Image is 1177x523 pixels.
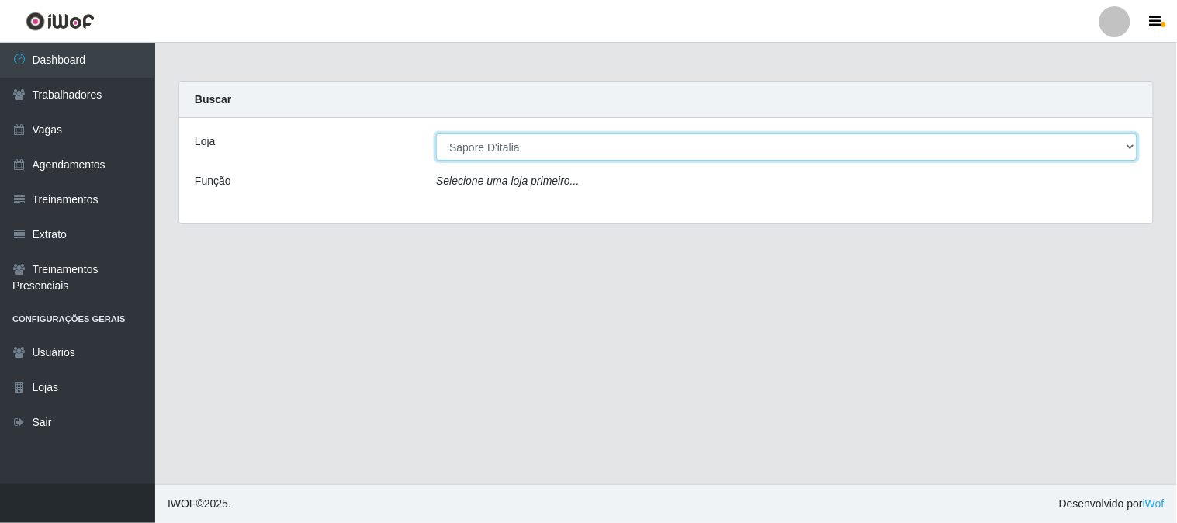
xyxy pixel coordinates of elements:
[168,497,196,510] span: IWOF
[436,175,579,187] i: Selecione uma loja primeiro...
[195,173,231,189] label: Função
[195,93,231,106] strong: Buscar
[1143,497,1165,510] a: iWof
[168,496,231,512] span: © 2025 .
[1059,496,1165,512] span: Desenvolvido por
[195,133,215,150] label: Loja
[26,12,95,31] img: CoreUI Logo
